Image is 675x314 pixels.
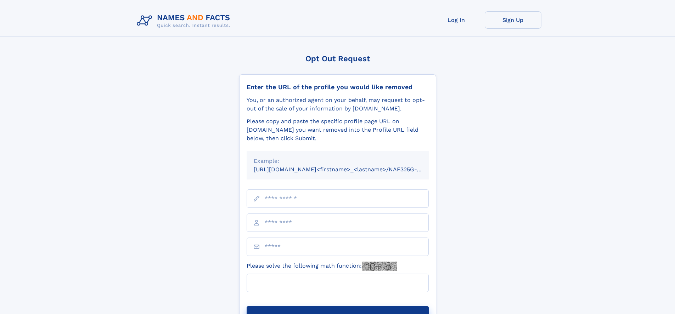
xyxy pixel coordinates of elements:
[254,166,442,173] small: [URL][DOMAIN_NAME]<firstname>_<lastname>/NAF325G-xxxxxxxx
[247,117,429,143] div: Please copy and paste the specific profile page URL on [DOMAIN_NAME] you want removed into the Pr...
[247,96,429,113] div: You, or an authorized agent on your behalf, may request to opt-out of the sale of your informatio...
[247,83,429,91] div: Enter the URL of the profile you would like removed
[134,11,236,30] img: Logo Names and Facts
[428,11,485,29] a: Log In
[485,11,541,29] a: Sign Up
[254,157,422,165] div: Example:
[247,262,397,271] label: Please solve the following math function:
[239,54,436,63] div: Opt Out Request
